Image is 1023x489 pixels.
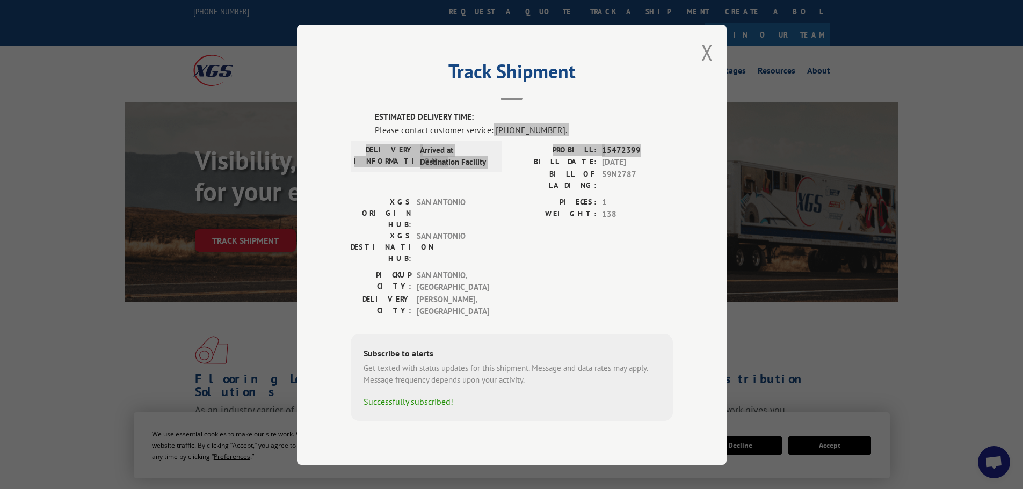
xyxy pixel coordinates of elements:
[364,362,660,386] div: Get texted with status updates for this shipment. Message and data rates may apply. Message frequ...
[351,64,673,84] h2: Track Shipment
[512,196,597,208] label: PIECES:
[375,111,673,123] label: ESTIMATED DELIVERY TIME:
[420,144,492,168] span: Arrived at Destination Facility
[602,156,673,169] span: [DATE]
[701,38,713,67] button: Close modal
[351,230,411,264] label: XGS DESTINATION HUB:
[512,168,597,191] label: BILL OF LADING:
[512,144,597,156] label: PROBILL:
[602,208,673,221] span: 138
[375,123,673,136] div: Please contact customer service: [PHONE_NUMBER].
[602,168,673,191] span: 59N2787
[602,144,673,156] span: 15472399
[351,293,411,317] label: DELIVERY CITY:
[512,156,597,169] label: BILL DATE:
[417,293,489,317] span: [PERSON_NAME] , [GEOGRAPHIC_DATA]
[417,230,489,264] span: SAN ANTONIO
[354,144,415,168] label: DELIVERY INFORMATION:
[417,269,489,293] span: SAN ANTONIO , [GEOGRAPHIC_DATA]
[364,346,660,362] div: Subscribe to alerts
[364,395,660,407] div: Successfully subscribed!
[351,196,411,230] label: XGS ORIGIN HUB:
[512,208,597,221] label: WEIGHT:
[351,269,411,293] label: PICKUP CITY:
[417,196,489,230] span: SAN ANTONIO
[602,196,673,208] span: 1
